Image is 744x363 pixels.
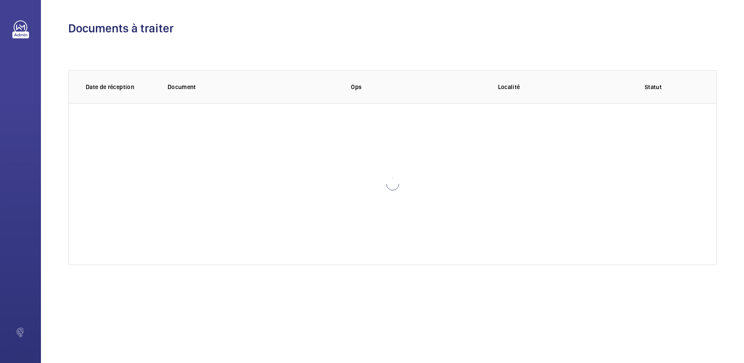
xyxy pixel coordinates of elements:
p: Ops [351,83,484,91]
p: Document [168,83,337,91]
p: Date de réception [86,83,154,91]
p: Localité [498,83,631,91]
h1: Documents à traiter [68,20,717,36]
p: Statut [645,83,699,91]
